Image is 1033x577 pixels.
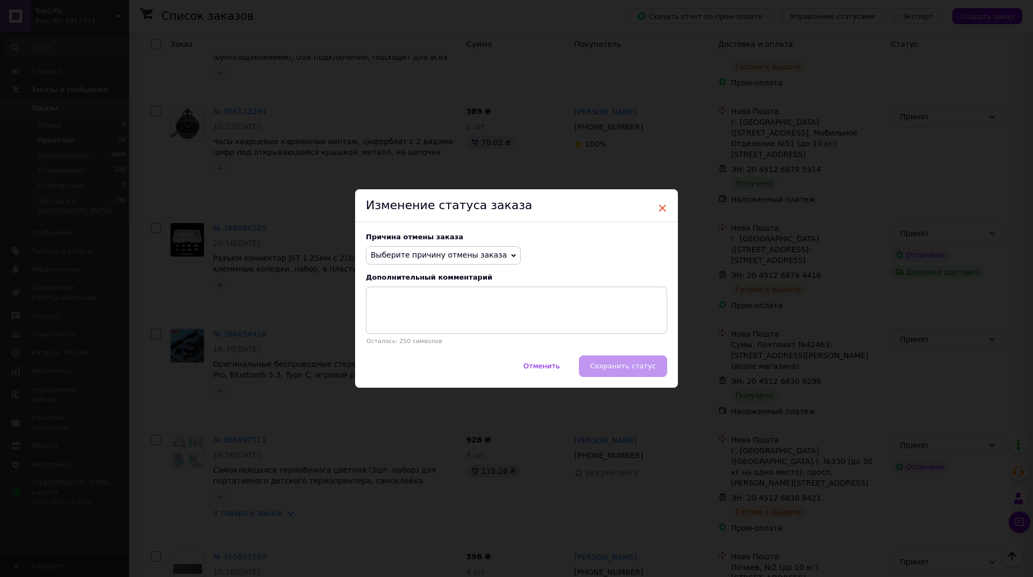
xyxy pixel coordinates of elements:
[366,273,667,281] div: Дополнительный комментарий
[657,199,667,217] span: ×
[371,251,507,259] span: Выберите причину отмены заказа
[366,338,667,345] p: Осталось: 250 символов
[512,355,571,377] button: Отменить
[366,233,667,241] div: Причина отмены заказа
[523,362,560,370] span: Отменить
[355,189,678,222] div: Изменение статуса заказа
